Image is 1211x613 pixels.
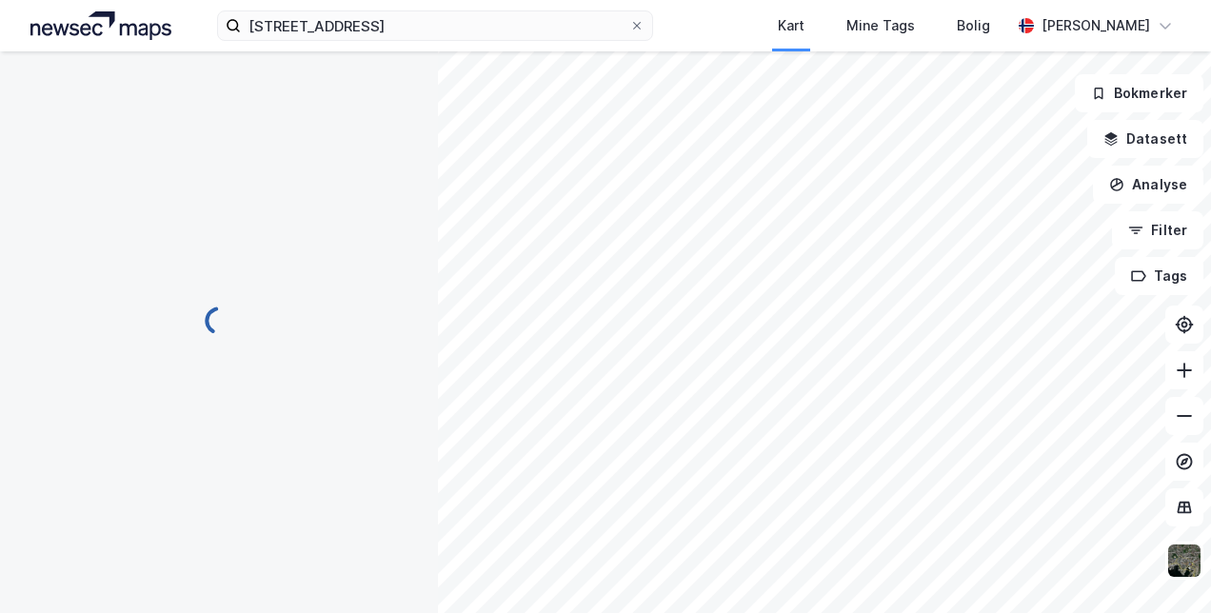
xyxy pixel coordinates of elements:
button: Bokmerker [1075,74,1203,112]
div: [PERSON_NAME] [1042,14,1150,37]
button: Filter [1112,211,1203,249]
img: logo.a4113a55bc3d86da70a041830d287a7e.svg [30,11,171,40]
iframe: Chat Widget [1116,522,1211,613]
button: Analyse [1093,166,1203,204]
div: Kontrollprogram for chat [1116,522,1211,613]
div: Kart [778,14,804,37]
div: Bolig [957,14,990,37]
img: spinner.a6d8c91a73a9ac5275cf975e30b51cfb.svg [204,306,234,336]
button: Tags [1115,257,1203,295]
div: Mine Tags [846,14,915,37]
button: Datasett [1087,120,1203,158]
input: Søk på adresse, matrikkel, gårdeiere, leietakere eller personer [241,11,628,40]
